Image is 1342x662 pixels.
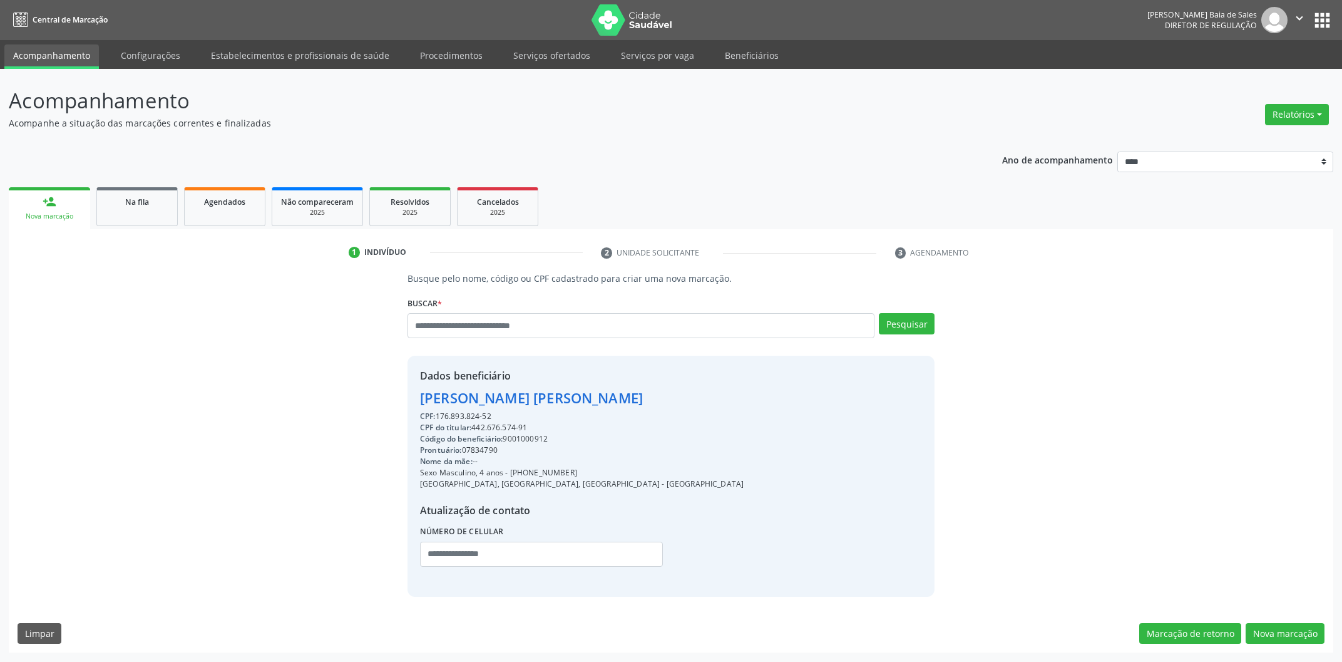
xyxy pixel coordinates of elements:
[505,44,599,66] a: Serviços ofertados
[9,9,108,30] a: Central de Marcação
[407,272,935,285] p: Busque pelo nome, código ou CPF cadastrado para criar uma nova marcação.
[202,44,398,66] a: Estabelecimentos e profissionais de saúde
[281,208,354,217] div: 2025
[1139,623,1241,644] button: Marcação de retorno
[420,433,744,445] div: 9001000912
[1288,7,1311,33] button: 
[1261,7,1288,33] img: img
[420,478,744,490] div: [GEOGRAPHIC_DATA], [GEOGRAPHIC_DATA], [GEOGRAPHIC_DATA] - [GEOGRAPHIC_DATA]
[18,623,61,644] button: Limpar
[204,197,245,207] span: Agendados
[420,445,744,456] div: 07834790
[420,456,744,467] div: --
[1293,11,1306,25] i: 
[125,197,149,207] span: Na fila
[407,294,442,313] label: Buscar
[349,247,360,258] div: 1
[420,368,744,383] div: Dados beneficiário
[4,44,99,69] a: Acompanhamento
[9,116,936,130] p: Acompanhe a situação das marcações correntes e finalizadas
[879,313,935,334] button: Pesquisar
[1246,623,1324,644] button: Nova marcação
[420,503,744,518] div: Atualização de contato
[420,467,744,478] div: Sexo Masculino, 4 anos - [PHONE_NUMBER]
[466,208,529,217] div: 2025
[420,433,503,444] span: Código do beneficiário:
[1265,104,1329,125] button: Relatórios
[33,14,108,25] span: Central de Marcação
[1147,9,1257,20] div: [PERSON_NAME] Baia de Sales
[1165,20,1257,31] span: Diretor de regulação
[612,44,703,66] a: Serviços por vaga
[1311,9,1333,31] button: apps
[420,411,744,422] div: 176.893.824-52
[420,522,504,542] label: Número de celular
[420,411,436,422] span: CPF:
[420,422,744,433] div: 442.676.574-91
[43,195,56,209] div: person_add
[716,44,787,66] a: Beneficiários
[420,456,473,467] span: Nome da mãe:
[420,445,462,455] span: Prontuário:
[477,197,519,207] span: Cancelados
[9,85,936,116] p: Acompanhamento
[112,44,189,66] a: Configurações
[1002,152,1113,167] p: Ano de acompanhamento
[411,44,491,66] a: Procedimentos
[420,422,471,433] span: CPF do titular:
[18,212,81,221] div: Nova marcação
[379,208,441,217] div: 2025
[364,247,406,258] div: Indivíduo
[391,197,429,207] span: Resolvidos
[281,197,354,207] span: Não compareceram
[420,388,744,408] div: [PERSON_NAME] [PERSON_NAME]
